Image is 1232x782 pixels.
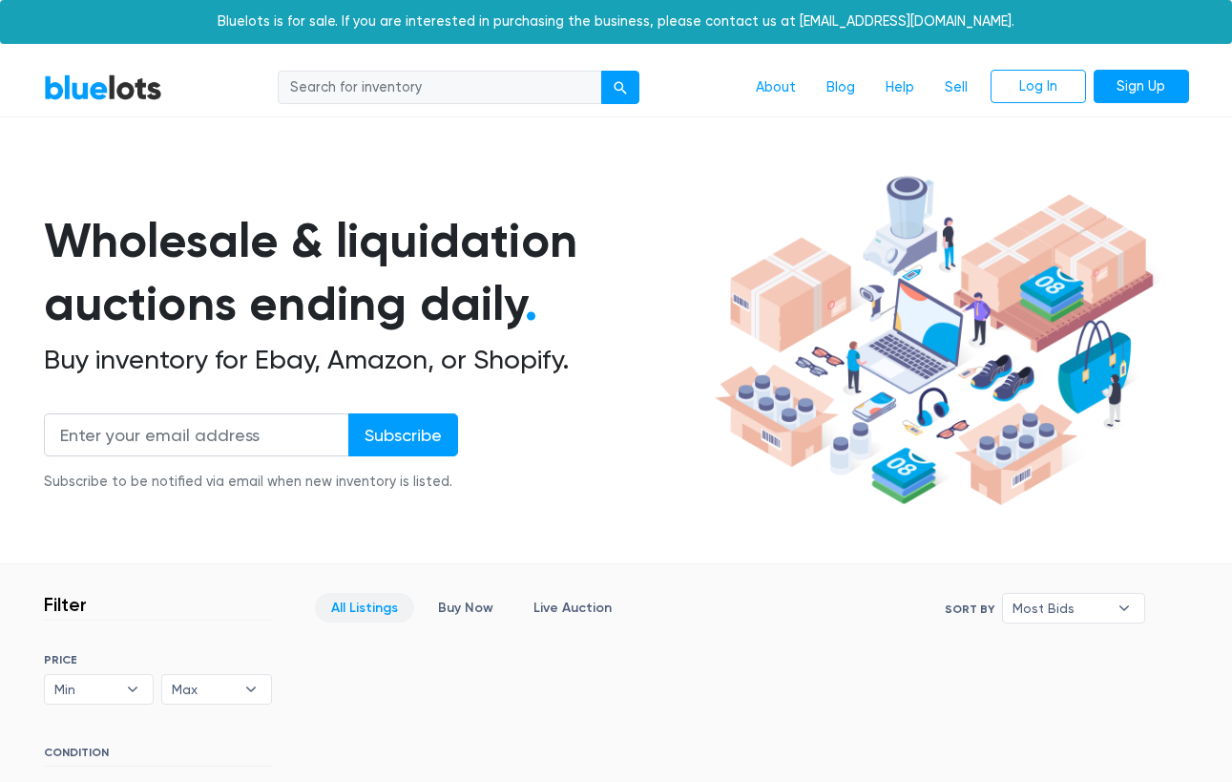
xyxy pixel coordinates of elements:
[315,593,414,623] a: All Listings
[991,70,1086,104] a: Log In
[44,413,349,456] input: Enter your email address
[811,70,870,106] a: Blog
[741,70,811,106] a: About
[422,593,510,623] a: Buy Now
[231,675,271,704] b: ▾
[44,593,87,616] h3: Filter
[44,344,708,376] h2: Buy inventory for Ebay, Amazon, or Shopify.
[870,70,929,106] a: Help
[525,275,537,332] span: .
[172,675,235,704] span: Max
[44,746,272,767] h6: CONDITION
[44,472,458,493] div: Subscribe to be notified via email when new inventory is listed.
[278,71,602,105] input: Search for inventory
[1013,594,1108,623] span: Most Bids
[517,593,628,623] a: Live Auction
[54,675,117,704] span: Min
[945,601,994,618] label: Sort By
[44,653,272,666] h6: PRICE
[44,74,162,101] a: BlueLots
[113,675,153,704] b: ▾
[44,209,708,336] h1: Wholesale & liquidation auctions ending daily
[708,167,1160,515] img: hero-ee84e7d0318cb26816c560f6b4441b76977f77a177738b4e94f68c95b2b83dbb.png
[1094,70,1189,104] a: Sign Up
[929,70,983,106] a: Sell
[348,413,458,456] input: Subscribe
[1104,594,1144,623] b: ▾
